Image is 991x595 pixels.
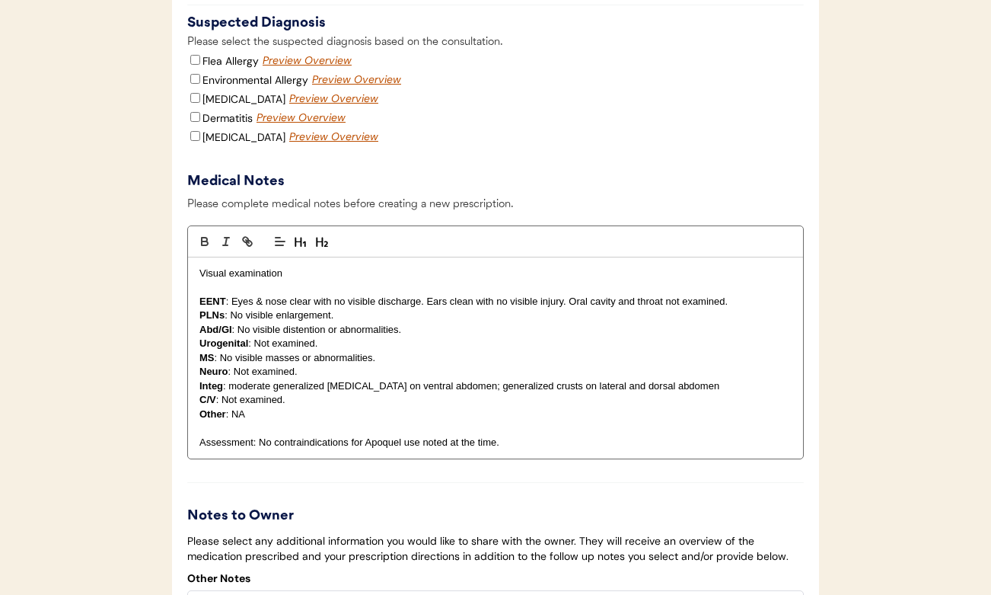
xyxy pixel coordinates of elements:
div: Please select any additional information you would like to share with the owner. They will receiv... [187,534,804,564]
div: Medical Notes [187,171,317,192]
div: Preview Overview [257,110,348,126]
div: Preview Overview [289,91,381,107]
div: Preview Overview [263,53,354,69]
strong: Neuro [199,366,228,377]
strong: MS [199,352,215,363]
div: Other Notes [187,571,250,587]
p: : Eyes & nose clear with no visible discharge. Ears clean with no visible injury. Oral cavity and... [199,295,792,309]
div: Please complete medical notes before creating a new prescription. [187,196,804,222]
p: : No visible enlargement. [199,309,792,322]
p: : moderate generalized [MEDICAL_DATA] on ventral abdomen; generalized crusts on lateral and dorsa... [199,379,792,393]
strong: Integ [199,380,223,392]
p: : No visible masses or abnormalities. [199,351,792,365]
p: : Not examined. [199,365,792,379]
p: : Not examined. [199,337,792,350]
p: : No visible distention or abnormalities. [199,323,792,337]
p: : NA [199,408,792,421]
label: [MEDICAL_DATA] [202,130,285,144]
strong: Abd/GI [199,324,232,335]
p: Assessment: No contraindications for Apoquel use noted at the time. [199,436,792,449]
div: Please select the suspected diagnosis based on the consultation. [187,34,804,53]
div: Preview Overview [312,72,403,88]
strong: Other [199,408,226,420]
div: Notes to Owner [187,506,804,526]
span: Text alignment [269,232,291,251]
div: Preview Overview [289,130,381,145]
strong: Urogenital [199,337,248,349]
p: : Not examined. [199,393,792,407]
label: Environmental Allergy [202,73,308,87]
strong: PLNs [199,309,225,321]
label: Flea Allergy [202,54,259,68]
div: Suspected Diagnosis [187,13,804,34]
strong: EENT [199,296,226,307]
label: Dermatitis [202,111,253,125]
strong: C/V [199,394,216,405]
label: [MEDICAL_DATA] [202,92,285,106]
p: Visual examination [199,267,792,280]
